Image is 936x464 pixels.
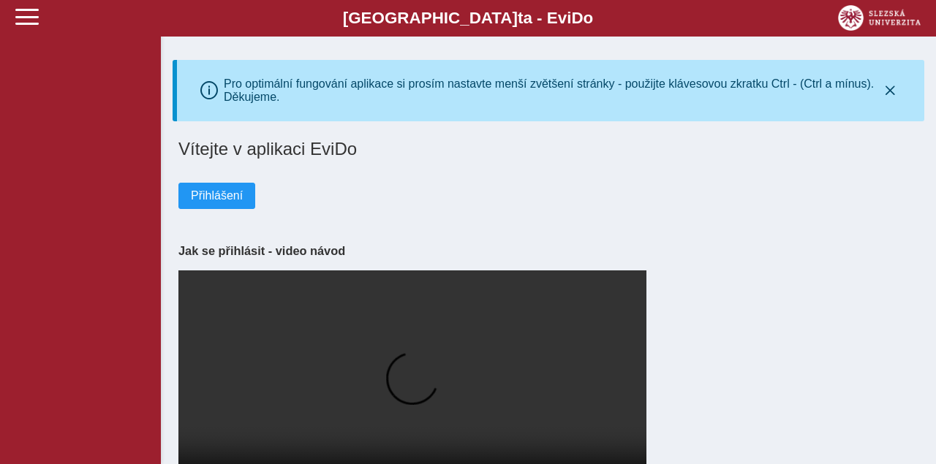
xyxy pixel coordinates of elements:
[518,9,523,27] span: t
[584,9,594,27] span: o
[178,183,255,209] button: Přihlášení
[191,189,243,202] span: Přihlášení
[571,9,583,27] span: D
[178,244,918,258] h3: Jak se přihlásit - video návod
[178,139,918,159] h1: Vítejte v aplikaci EviDo
[224,77,879,104] div: Pro optimální fungování aplikace si prosím nastavte menší zvětšení stránky - použijte klávesovou ...
[44,9,892,28] b: [GEOGRAPHIC_DATA] a - Evi
[838,5,921,31] img: logo_web_su.png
